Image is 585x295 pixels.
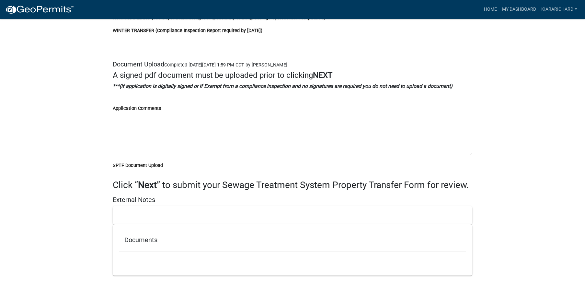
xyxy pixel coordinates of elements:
[539,3,580,16] a: kiararichard
[113,83,453,89] strong: ***(if application is digitally signed or if Exempt from a compliance inspection and no signature...
[113,71,472,80] h4: A signed pdf document must be uploaded prior to clicking
[113,29,262,33] label: WINTER TRANSFER (Compliance Inspection Report required by [DATE])
[313,71,332,80] strong: NEXT
[113,106,161,111] label: Application Comments
[113,163,163,168] label: SPTF Document Upload
[113,60,472,68] h5: Document Upload
[124,236,461,244] h5: Documents
[164,62,287,68] span: Completed [DATE][DATE] 1:59 PM CDT by [PERSON_NAME]
[138,180,157,190] strong: Next
[113,16,325,20] label: NON-COMPLIANT (The Buyer acknowledges responsibility to bring Sewage System into compliance)
[499,3,539,16] a: My Dashboard
[481,3,499,16] a: Home
[113,196,472,204] h5: External Notes
[113,180,472,191] h3: Click “ ” to submit your Sewage Treatment System Property Transfer Form for review.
